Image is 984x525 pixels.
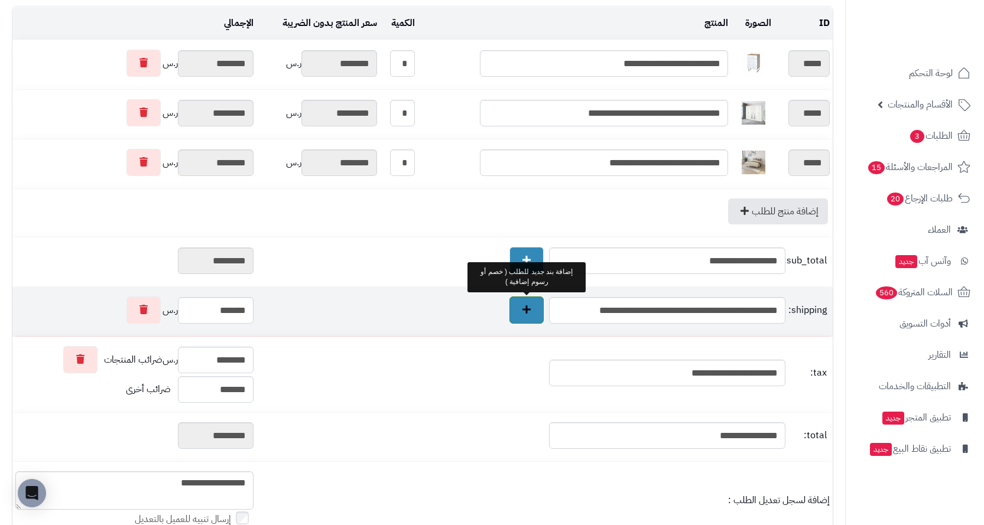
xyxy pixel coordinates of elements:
div: Open Intercom Messenger [18,479,46,507]
a: السلات المتروكة560 [853,278,977,306]
span: السلات المتروكة [875,284,953,301]
span: shipping: [788,304,827,317]
div: ر.س [15,99,254,126]
div: ر.س [15,149,254,176]
img: 1757750968-110101050034-40x40.jpg [742,151,765,174]
a: لوحة التحكم [853,59,977,87]
span: 560 [876,286,897,299]
div: ر.س [15,50,254,77]
span: ضرائب أخرى [126,382,171,396]
a: المراجعات والأسئلة15 [853,153,977,181]
div: ر.س [259,149,377,176]
img: logo-2.png [904,33,973,58]
span: العملاء [928,221,951,238]
span: أدوات التسويق [899,315,951,332]
span: 20 [887,193,904,206]
a: تطبيق نقاط البيعجديد [853,435,977,463]
td: سعر المنتج بدون الضريبة [256,7,380,40]
span: الأقسام والمنتجات [888,96,953,113]
span: جديد [870,443,892,456]
a: العملاء [853,216,977,244]
span: الطلبات [909,128,953,144]
span: ضرائب المنتجات [104,353,163,367]
a: التطبيقات والخدمات [853,372,977,400]
span: تطبيق نقاط البيع [869,441,951,457]
span: جديد [895,255,917,268]
div: ر.س [15,296,254,324]
td: الإجمالي [12,7,256,40]
a: الطلبات3 [853,122,977,150]
span: tax: [788,366,827,380]
span: total: [788,429,827,442]
div: ر.س [15,346,254,373]
div: إضافة بند جديد للطلب ( خصم أو رسوم إضافية ) [467,262,586,292]
span: 3 [910,130,924,143]
td: ID [774,7,833,40]
td: المنتج [418,7,731,40]
td: الكمية [380,7,418,40]
span: المراجعات والأسئلة [867,159,953,175]
span: 15 [868,161,885,174]
a: وآتس آبجديد [853,247,977,275]
a: تطبيق المتجرجديد [853,403,977,432]
span: جديد [882,412,904,425]
input: إرسال تنبيه للعميل بالتعديل [236,511,249,524]
span: التطبيقات والخدمات [879,378,951,394]
span: sub_total: [788,254,827,268]
a: إضافة منتج للطلب [728,198,828,224]
img: 1722524960-110115010018-40x40.jpg [742,51,765,75]
div: ر.س [259,50,377,77]
span: التقارير [928,347,951,363]
a: أدوات التسويق [853,309,977,338]
a: التقارير [853,341,977,369]
div: ر.س [259,100,377,126]
a: طلبات الإرجاع20 [853,184,977,213]
img: 1733065410-1-40x40.jpg [742,101,765,125]
span: طلبات الإرجاع [886,190,953,207]
div: إضافة لسجل تعديل الطلب : [259,494,830,507]
span: لوحة التحكم [909,65,953,81]
td: الصورة [731,7,775,40]
span: وآتس آب [894,253,951,269]
span: تطبيق المتجر [881,409,951,426]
